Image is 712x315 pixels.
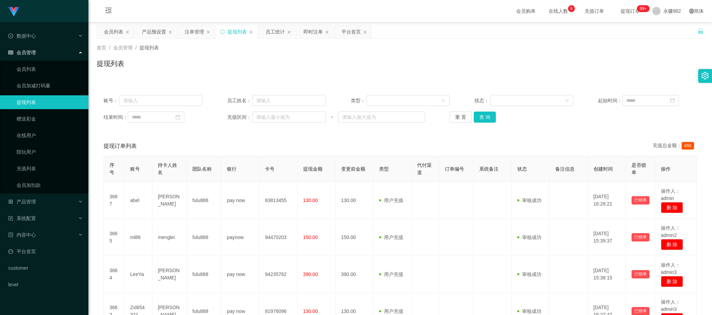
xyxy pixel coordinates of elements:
[336,182,374,219] td: 130.00
[97,58,124,69] h1: 提现列表
[221,256,259,293] td: pay now
[125,30,129,34] i: 图标: close
[632,270,650,278] button: 已锁单
[266,25,285,38] div: 员工统计
[689,9,694,13] i: 图标: global
[227,114,252,121] span: 充值区间：
[152,219,187,256] td: menglei
[326,114,338,121] span: ~
[187,219,221,256] td: fulu888
[175,115,180,120] i: 图标: calendar
[287,30,291,34] i: 图标: close
[125,219,152,256] td: ml86
[568,5,575,12] sup: 9
[158,162,177,175] span: 持卡人姓名
[661,239,683,250] button: 删 除
[104,97,119,104] span: 账号：
[17,95,83,109] a: 提现列表
[479,166,499,172] span: 系统备注
[379,198,403,203] span: 用户充值
[17,178,83,192] a: 会员加扣款
[338,112,425,123] input: 请输入最大值为
[303,198,318,203] span: 130.00
[8,34,13,38] i: 图标: check-circle-o
[8,33,36,39] span: 数据中心
[8,199,36,204] span: 产品管理
[17,112,83,126] a: 赠送彩金
[325,30,329,34] i: 图标: close
[336,219,374,256] td: 150.00
[125,256,152,293] td: LeeYa
[8,199,13,204] i: 图标: appstore-o
[152,182,187,219] td: [PERSON_NAME]
[227,166,237,172] span: 银行
[379,235,403,240] span: 用户充值
[109,45,110,50] span: /
[517,308,541,314] span: 审核成功
[187,256,221,293] td: fulu888
[130,166,140,172] span: 账号
[637,5,649,12] sup: 226
[17,128,83,142] a: 在线用户
[303,308,318,314] span: 130.00
[594,166,613,172] span: 创建时间
[661,276,683,287] button: 删 除
[336,256,374,293] td: 390.00
[125,182,152,219] td: abel
[379,308,403,314] span: 用户充值
[104,182,125,219] td: 3687
[259,182,297,219] td: 83813455
[588,256,626,293] td: [DATE] 15:38:15
[142,25,166,38] div: 产品预设置
[701,72,709,79] i: 图标: setting
[632,162,646,175] span: 是否锁单
[113,45,133,50] span: 会员管理
[303,271,318,277] span: 390.00
[8,7,19,17] img: logo.9652507e.png
[227,97,252,104] span: 员工姓名：
[259,219,297,256] td: 94470203
[17,79,83,93] a: 会员加减打码量
[682,142,694,150] span: 650
[588,182,626,219] td: [DATE] 16:26:21
[697,28,704,34] i: 图标: unlock
[545,9,571,13] span: 在线人数
[187,182,221,219] td: fulu888
[517,271,541,277] span: 审核成功
[341,166,365,172] span: 变更前金额
[661,299,680,312] span: 操作人：admin3
[17,62,83,76] a: 会员列表
[152,256,187,293] td: [PERSON_NAME]
[304,25,323,38] div: 即时注单
[104,25,123,38] div: 会员列表
[259,256,297,293] td: 94235782
[351,97,366,104] span: 类型：
[474,112,496,123] button: 查 询
[379,166,389,172] span: 类型
[445,166,464,172] span: 订单编号
[581,9,607,13] span: 充值订单
[252,95,326,106] input: 请输入
[555,166,575,172] span: 备注信息
[632,196,650,204] button: 已锁单
[303,235,318,240] span: 150.00
[570,5,573,12] p: 9
[517,166,527,172] span: 状态
[441,98,445,103] i: 图标: down
[228,25,247,38] div: 提现列表
[303,166,323,172] span: 提现金额
[632,233,650,241] button: 已锁单
[661,262,680,275] span: 操作人：admin3
[8,261,83,275] a: customer
[341,25,361,38] div: 平台首页
[617,9,643,13] span: 提现订单
[119,95,203,106] input: 请输入
[135,45,137,50] span: /
[104,114,128,121] span: 结束时间：
[450,112,472,123] button: 重 置
[97,45,106,50] span: 首页
[252,112,326,123] input: 请输入最小值为
[517,198,541,203] span: 审核成功
[598,97,622,104] span: 起始时间：
[221,182,259,219] td: pay now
